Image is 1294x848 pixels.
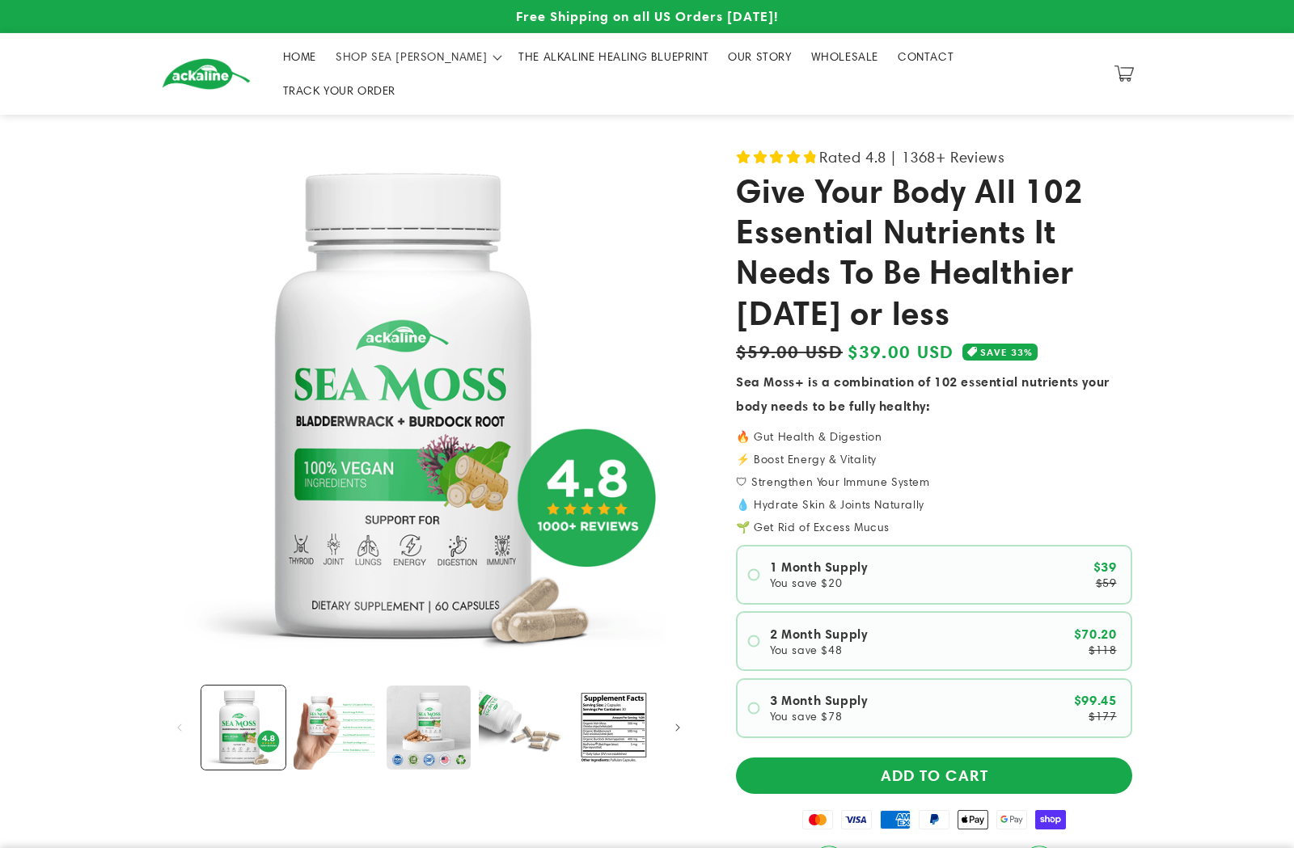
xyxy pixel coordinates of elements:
[1089,644,1116,656] span: $118
[736,757,1132,794] button: ADD TO CART
[888,40,963,74] a: CONTACT
[336,49,487,64] span: SHOP SEA [PERSON_NAME]
[770,644,842,656] span: You save $48
[1074,694,1117,707] span: $99.45
[736,338,843,365] s: $59.00 USD
[736,373,1110,414] strong: Sea Moss+ is a combination of 102 essential nutrients your body needs to be fully healthy:
[801,40,888,74] a: WHOLESALE
[516,8,778,24] span: Free Shipping on all US Orders [DATE]!
[162,710,197,745] button: Slide left
[770,711,842,722] span: You save $78
[509,40,718,74] a: THE ALKALINE HEALING BLUEPRINT
[770,560,867,573] span: 1 Month Supply
[770,694,867,707] span: 3 Month Supply
[162,144,696,774] media-gallery: Gallery Viewer
[1089,711,1116,722] span: $177
[1096,577,1117,589] span: $59
[718,40,801,74] a: OUR STORY
[1093,560,1117,573] span: $39
[479,686,563,770] button: Load image 4 in gallery view
[811,49,878,64] span: WHOLESALE
[1074,627,1117,640] span: $70.20
[848,338,954,365] span: $39.00 USD
[572,686,656,770] button: Load image 5 in gallery view
[736,521,1132,533] p: 🌱 Get Rid of Excess Mucus
[326,40,509,74] summary: SHOP SEA [PERSON_NAME]
[770,577,842,589] span: You save $20
[387,686,471,770] button: Load image 3 in gallery view
[201,686,285,770] button: Load image 1 in gallery view
[736,171,1132,334] h1: Give Your Body All 102 Essential Nutrients It Needs To Be Healthier [DATE] or less
[980,344,1033,361] span: SAVE 33%
[294,686,378,770] button: Load image 2 in gallery view
[283,49,316,64] span: HOME
[518,49,708,64] span: THE ALKALINE HEALING BLUEPRINT
[728,49,791,64] span: OUR STORY
[162,58,251,90] img: Ackaline
[770,627,867,640] span: 2 Month Supply
[898,49,954,64] span: CONTACT
[283,83,396,98] span: TRACK YOUR ORDER
[660,710,696,745] button: Slide right
[273,74,406,108] a: TRACK YOUR ORDER
[736,431,1132,510] p: 🔥 Gut Health & Digestion ⚡️ Boost Energy & Vitality 🛡 Strengthen Your Immune System 💧 Hydrate Ski...
[273,40,326,74] a: HOME
[819,144,1004,171] span: Rated 4.8 | 1368+ Reviews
